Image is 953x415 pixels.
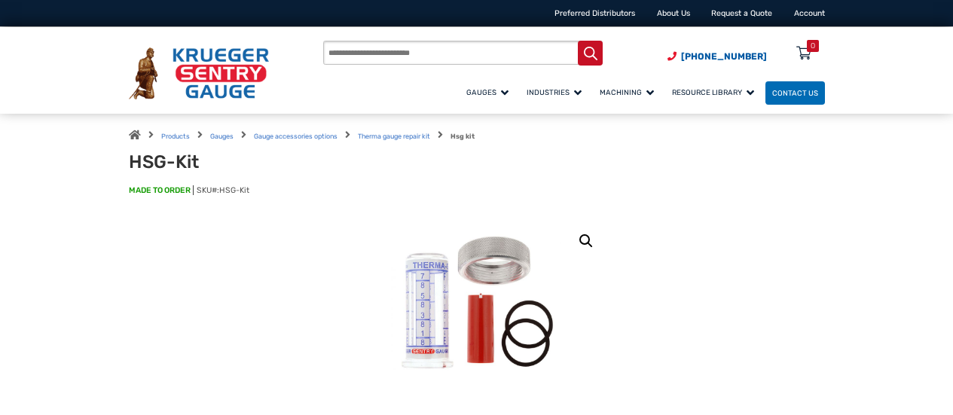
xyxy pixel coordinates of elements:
a: Gauges [210,133,234,140]
a: Industries [520,79,593,105]
span: Resource Library [672,88,754,96]
a: Request a Quote [711,8,772,18]
a: Phone Number (920) 434-8860 [667,50,767,63]
a: Gauge accessories options [254,133,338,140]
span: HSG-Kit [219,185,249,195]
span: MADE TO ORDER [129,185,191,196]
a: About Us [657,8,690,18]
h1: HSG-Kit [129,151,408,173]
a: View full-screen image gallery [573,227,600,255]
span: Industries [527,88,582,96]
span: [PHONE_NUMBER] [681,51,767,62]
a: Contact Us [765,81,825,105]
a: Gauges [460,79,520,105]
img: HSG-Kit [392,218,561,388]
span: Contact Us [772,89,818,97]
strong: Hsg kit [451,133,475,140]
a: Products [161,133,190,140]
a: Account [794,8,825,18]
a: Preferred Distributors [554,8,635,18]
span: Gauges [466,88,509,96]
img: Krueger Sentry Gauge [129,47,269,99]
a: Machining [593,79,665,105]
span: Machining [600,88,654,96]
span: SKU#: [193,185,249,195]
a: Resource Library [665,79,765,105]
div: 0 [811,40,815,52]
a: Therma gauge repair kit [358,133,430,140]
